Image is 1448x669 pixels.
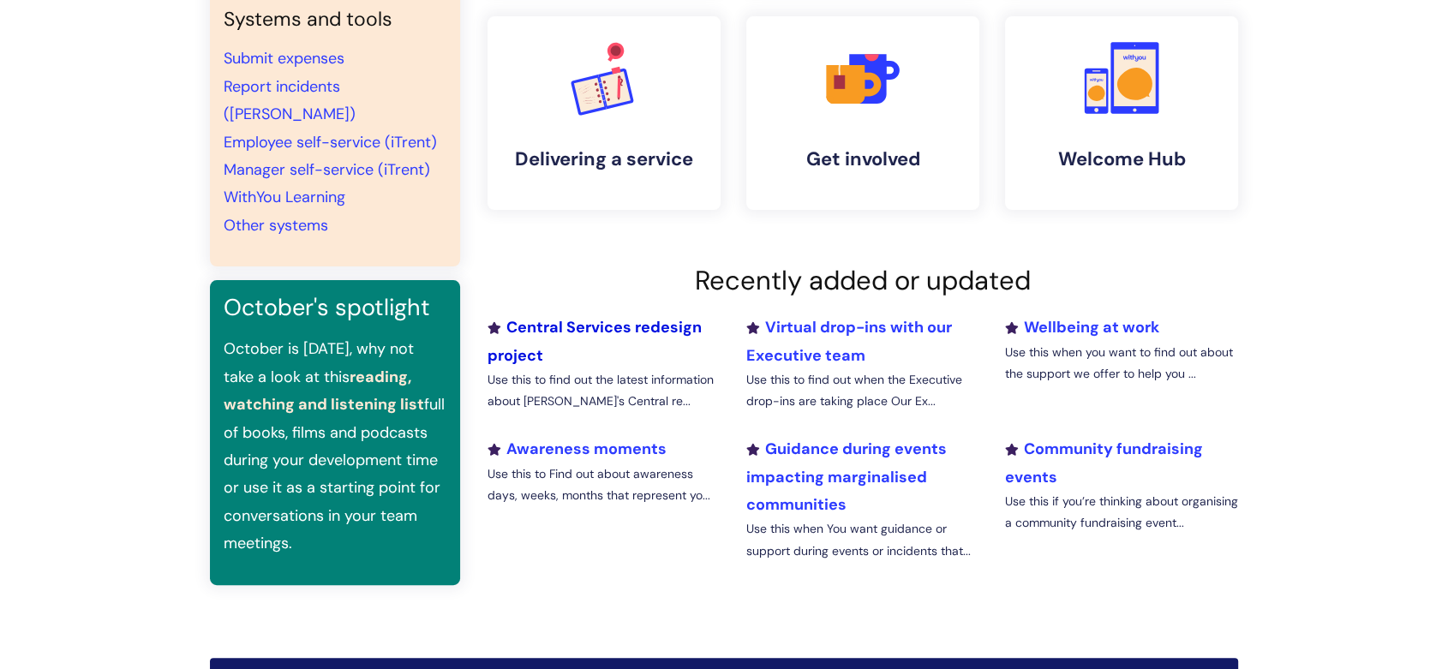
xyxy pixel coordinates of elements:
[224,215,328,236] a: Other systems
[224,294,446,321] h3: October's spotlight
[488,439,667,459] a: Awareness moments
[1019,148,1224,170] h4: Welcome Hub
[224,48,344,69] a: Submit expenses
[1005,439,1203,487] a: Community fundraising events
[760,148,966,170] h4: Get involved
[1005,491,1238,534] p: Use this if you’re thinking about organising a community fundraising event...
[488,317,702,365] a: Central Services redesign project
[224,187,345,207] a: WithYou Learning
[1005,317,1159,337] a: Wellbeing at work
[746,439,947,515] a: Guidance during events impacting marginalised communities
[224,159,430,180] a: Manager self-service (iTrent)
[488,463,721,506] p: Use this to Find out about awareness days, weeks, months that represent yo...
[224,8,446,32] h4: Systems and tools
[1005,16,1238,210] a: Welcome Hub
[746,518,979,561] p: Use this when You want guidance or support during events or incidents that...
[746,16,979,210] a: Get involved
[488,16,721,210] a: Delivering a service
[501,148,707,170] h4: Delivering a service
[488,369,721,412] p: Use this to find out the latest information about [PERSON_NAME]'s Central re...
[224,76,356,124] a: Report incidents ([PERSON_NAME])
[224,335,446,557] p: October is [DATE], why not take a look at this full of books, films and podcasts during your deve...
[224,132,437,152] a: Employee self-service (iTrent)
[488,265,1238,296] h2: Recently added or updated
[1005,342,1238,385] p: Use this when you want to find out about the support we offer to help you ...
[746,369,979,412] p: Use this to find out when the Executive drop-ins are taking place Our Ex...
[746,317,952,365] a: Virtual drop-ins with our Executive team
